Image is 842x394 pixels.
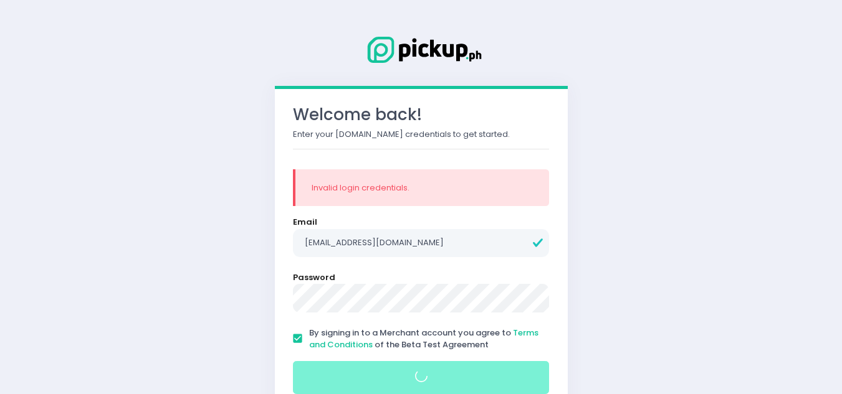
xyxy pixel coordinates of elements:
a: Terms and Conditions [309,327,538,351]
label: Password [293,271,335,284]
input: Email [293,229,550,258]
span: By signing in to a Merchant account you agree to of the Beta Test Agreement [309,327,538,351]
label: Email [293,216,317,228]
img: Logo [359,34,484,65]
h3: Welcome back! [293,105,550,124]
p: Enter your [DOMAIN_NAME] credentials to get started. [293,128,550,141]
div: Invalid login credentials. [312,182,533,194]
